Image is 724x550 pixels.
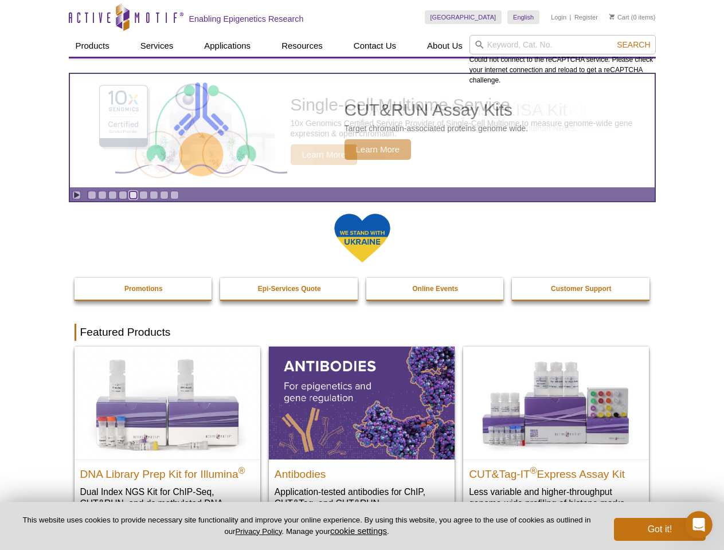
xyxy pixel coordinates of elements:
a: Go to slide 3 [108,191,117,199]
img: DNA Library Prep Kit for Illumina [75,347,260,459]
a: Online Events [366,278,505,300]
a: Go to slide 8 [160,191,169,199]
button: cookie settings [330,526,387,536]
a: Cart [609,13,629,21]
a: Privacy Policy [235,527,281,536]
input: Keyword, Cat. No. [469,35,656,54]
img: All Antibodies [269,347,455,459]
a: [GEOGRAPHIC_DATA] [425,10,502,24]
a: English [507,10,539,24]
li: (0 items) [609,10,656,24]
sup: ® [238,465,245,475]
button: Search [613,40,653,50]
p: Application-tested antibodies for ChIP, CUT&Tag, and CUT&RUN. [275,486,449,509]
a: About Us [420,35,469,57]
a: Customer Support [512,278,651,300]
a: Services [134,35,181,57]
button: Got it! [614,518,706,541]
strong: Epi-Services Quote [258,285,321,293]
sup: ® [530,465,537,475]
strong: Online Events [412,285,458,293]
a: Toggle autoplay [72,191,81,199]
a: All Antibodies Antibodies Application-tested antibodies for ChIP, CUT&Tag, and CUT&RUN. [269,347,455,520]
h2: Featured Products [75,324,650,341]
a: Products [69,35,116,57]
a: Go to slide 4 [119,191,127,199]
p: Dual Index NGS Kit for ChIP-Seq, CUT&RUN, and ds methylated DNA assays. [80,486,255,521]
a: Login [551,13,566,21]
a: Go to slide 5 [129,191,138,199]
p: Less variable and higher-throughput genome-wide profiling of histone marks​. [469,486,643,509]
a: Go to slide 2 [98,191,107,199]
a: Go to slide 6 [139,191,148,199]
a: Resources [275,35,330,57]
a: Go to slide 9 [170,191,179,199]
img: CUT&Tag-IT® Express Assay Kit [463,347,649,459]
h2: Enabling Epigenetics Research [189,14,304,24]
a: DNA Library Prep Kit for Illumina DNA Library Prep Kit for Illumina® Dual Index NGS Kit for ChIP-... [75,347,260,532]
h2: Antibodies [275,463,449,480]
h2: DNA Library Prep Kit for Illumina [80,463,255,480]
a: Go to slide 7 [150,191,158,199]
img: We Stand With Ukraine [334,213,391,264]
a: Register [574,13,598,21]
div: Could not connect to the reCAPTCHA service. Please check your internet connection and reload to g... [469,35,656,85]
a: CUT&Tag-IT® Express Assay Kit CUT&Tag-IT®Express Assay Kit Less variable and higher-throughput ge... [463,347,649,520]
span: Search [617,40,650,49]
a: Go to slide 1 [88,191,96,199]
p: This website uses cookies to provide necessary site functionality and improve your online experie... [18,515,595,537]
a: Applications [197,35,257,57]
strong: Promotions [124,285,163,293]
a: Epi-Services Quote [220,278,359,300]
img: Your Cart [609,14,615,19]
strong: Customer Support [551,285,611,293]
iframe: Intercom live chat [685,511,713,539]
a: Contact Us [347,35,403,57]
a: Promotions [75,278,213,300]
li: | [570,10,572,24]
h2: CUT&Tag-IT Express Assay Kit [469,463,643,480]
